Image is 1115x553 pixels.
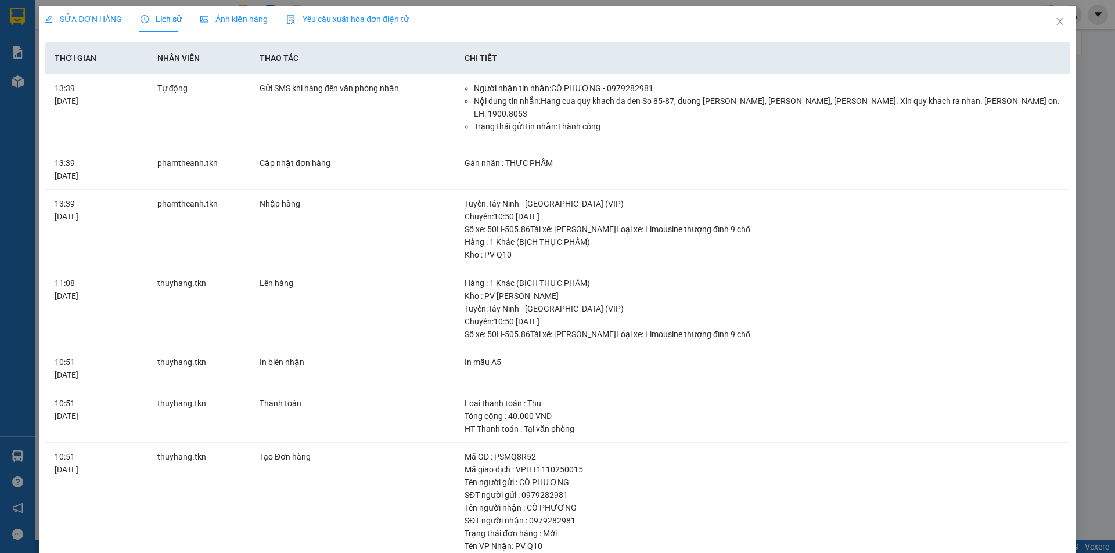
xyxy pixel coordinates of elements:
[148,42,250,74] th: Nhân viên
[148,74,250,149] td: Tự động
[45,15,122,24] span: SỬA ĐƠN HÀNG
[141,15,182,24] span: Lịch sử
[55,277,138,302] div: 11:08 [DATE]
[465,157,1060,169] div: Gán nhãn : THỰC PHẨM
[1044,6,1076,38] button: Close
[465,450,1060,463] div: Mã GD : PSMQ8R52
[250,42,455,74] th: Thao tác
[141,15,149,23] span: clock-circle
[148,348,250,389] td: thuyhang.tkn
[465,489,1060,501] div: SĐT người gửi : 0979282981
[465,302,1060,341] div: Tuyến : Tây Ninh - [GEOGRAPHIC_DATA] (VIP) Chuyến: 10:50 [DATE] Số xe: 50H-505.86 Tài xế: [PERSON...
[465,463,1060,476] div: Mã giao dịch : VPHT1110250015
[465,476,1060,489] div: Tên người gửi : CÔ PHƯƠNG
[465,356,1060,368] div: In mẫu A5
[148,389,250,443] td: thuyhang.tkn
[260,450,445,463] div: Tạo Đơn hàng
[286,15,296,24] img: icon
[45,42,148,74] th: Thời gian
[474,120,1060,133] li: Trạng thái gửi tin nhắn: Thành công
[148,190,250,269] td: phamtheanh.tkn
[200,15,208,23] span: picture
[55,82,138,107] div: 13:39 [DATE]
[465,410,1060,422] div: Tổng cộng : 40.000 VND
[465,540,1060,552] div: Tên VP Nhận: PV Q10
[200,15,268,24] span: Ảnh kiện hàng
[474,95,1060,120] li: Nội dung tin nhắn: Hang cua quy khach da den So 85-87, duong [PERSON_NAME], [PERSON_NAME], [PERSO...
[55,356,138,381] div: 10:51 [DATE]
[148,269,250,349] td: thuyhang.tkn
[55,397,138,422] div: 10:51 [DATE]
[148,149,250,190] td: phamtheanh.tkn
[474,82,1060,95] li: Người nhận tin nhắn: CÔ PHƯƠNG - 0979282981
[55,197,138,223] div: 13:39 [DATE]
[260,356,445,368] div: In biên nhận
[260,197,445,210] div: Nhập hàng
[55,450,138,476] div: 10:51 [DATE]
[286,15,409,24] span: Yêu cầu xuất hóa đơn điện tử
[465,397,1060,410] div: Loại thanh toán : Thu
[260,397,445,410] div: Thanh toán
[465,514,1060,527] div: SĐT người nhận : 0979282981
[465,277,1060,290] div: Hàng : 1 Khác (BỊCH THỰC PHẨM)
[465,422,1060,435] div: HT Thanh toán : Tại văn phòng
[1055,17,1064,26] span: close
[55,157,138,182] div: 13:39 [DATE]
[260,157,445,169] div: Cập nhật đơn hàng
[455,42,1070,74] th: Chi tiết
[45,15,53,23] span: edit
[465,236,1060,248] div: Hàng : 1 Khác (BỊCH THỰC PHẨM)
[465,290,1060,302] div: Kho : PV [PERSON_NAME]
[260,82,445,95] div: Gửi SMS khi hàng đến văn phòng nhận
[465,248,1060,261] div: Kho : PV Q10
[260,277,445,290] div: Lên hàng
[465,527,1060,540] div: Trạng thái đơn hàng : Mới
[465,197,1060,236] div: Tuyến : Tây Ninh - [GEOGRAPHIC_DATA] (VIP) Chuyến: 10:50 [DATE] Số xe: 50H-505.86 Tài xế: [PERSON...
[465,501,1060,514] div: Tên người nhận : CÔ PHƯƠNG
